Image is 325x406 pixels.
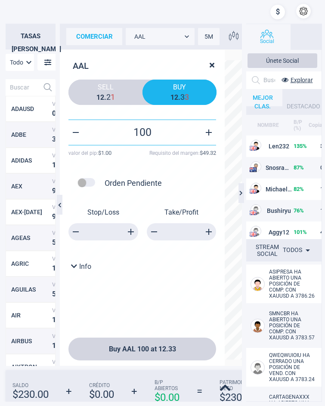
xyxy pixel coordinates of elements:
[243,115,293,135] th: NOMBRE
[52,212,56,220] strong: 9
[52,307,87,313] span: Venta
[269,269,315,299] span: Asipresa HA ABIERTO UNA POSICIÓN DE COMP. CON XAUUSD A 3786.26
[282,98,322,115] div: DESTACADO
[73,173,100,193] div: pending order
[68,150,111,156] span: valor del pip :
[52,315,56,323] strong: 1
[180,92,185,101] strong: 3
[52,264,56,272] strong: 1
[12,388,49,400] strong: $ 230.00
[100,93,104,101] strong: 2
[68,262,94,271] button: Info
[243,89,282,106] div: MEJOR CLAS.
[293,115,308,135] th: B/P (%)
[6,24,56,49] h2: Tasas [PERSON_NAME]
[11,338,50,344] div: AIRBUS
[250,189,257,194] img: US flag
[52,358,87,365] span: Venta
[66,385,72,397] strong: +
[11,157,50,164] div: ADIDAS
[52,238,56,246] strong: 5
[178,93,180,101] strong: .
[248,53,317,68] button: Únete Social
[174,93,178,101] strong: 2
[68,208,138,216] p: Stop/Loss
[106,92,111,101] strong: 2
[294,186,304,192] strong: 82 %
[11,234,50,241] div: AGEAS
[105,178,162,188] div: Orden Pendiente
[269,352,315,382] span: qweqwuioiu HA CERRADO UNA POSICIÓN DE VEND. CON XAUUSD A 3783.24
[96,93,100,101] strong: 1
[250,167,257,172] img: AU flag
[220,379,256,391] span: Patrimonio Neto
[243,157,293,178] td: Snosrapcj
[11,105,50,112] div: ADAUSD
[89,382,114,388] span: Crédito
[149,83,210,91] span: Buy
[52,255,87,261] span: Venta
[250,210,257,215] img: US flag
[243,221,293,243] td: Aggy12
[155,379,180,391] span: B/P Abiertos
[11,286,50,293] div: AGUILAS
[52,186,56,194] strong: 9
[243,135,293,157] td: Len232
[200,150,216,156] strong: $ 49.32
[52,203,87,210] span: Venta
[243,200,293,221] td: Bushiryu
[52,332,87,339] span: Venta
[266,57,299,64] span: Únete Social
[149,150,216,156] span: Requisito del margen :
[269,311,315,341] span: smncbr HA ABIERTO UNA POSICIÓN DE COMP. CON XAUUSD A 3783.57
[52,341,56,349] strong: 1
[283,243,313,257] div: Todos
[52,109,56,117] strong: 0
[52,160,56,169] strong: 1
[52,281,87,287] span: Venta
[155,391,180,403] strong: $ 0.00
[275,74,313,86] button: Explorar
[294,229,307,235] strong: 101 %
[260,38,274,44] span: Social
[11,312,50,319] div: AIR
[52,126,87,132] span: Venta
[147,208,217,216] p: Take/Profit
[11,363,50,370] div: AIXTRON
[52,289,56,298] strong: 5
[98,150,111,156] strong: $ 1.00
[52,229,87,236] span: Venta
[198,28,220,45] div: 5M
[185,92,189,101] strong: 3
[243,24,291,50] button: Social
[75,83,136,91] span: Sell
[12,382,49,388] span: Saldo
[52,100,87,107] span: Venta
[131,385,137,397] strong: +
[68,338,216,360] button: Buy AAL 100 at 12.33
[11,183,50,190] div: AEX
[79,262,91,271] span: Info
[52,152,87,158] span: Venta
[66,28,122,45] div: comerciar
[6,4,53,51] img: sirix
[52,135,56,143] strong: 3
[109,345,176,353] span: Buy AAL 100 at 12.33
[89,388,114,400] strong: $ 0.00
[11,209,50,215] div: AEX-[DATE]
[291,77,313,83] span: Explorar
[294,164,304,171] strong: 87 %
[11,131,50,138] div: ADBE
[197,385,202,397] strong: =
[263,74,275,87] input: Buscar
[52,178,87,184] span: Venta
[111,92,115,101] strong: 1
[6,54,34,71] div: Todo
[6,96,56,382] div: grid
[6,79,39,96] input: Buscar
[126,28,195,45] div: AAL
[294,207,304,214] strong: 76 %
[68,57,216,71] h2: AAL
[250,232,257,237] img: GB flag
[104,93,106,101] strong: .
